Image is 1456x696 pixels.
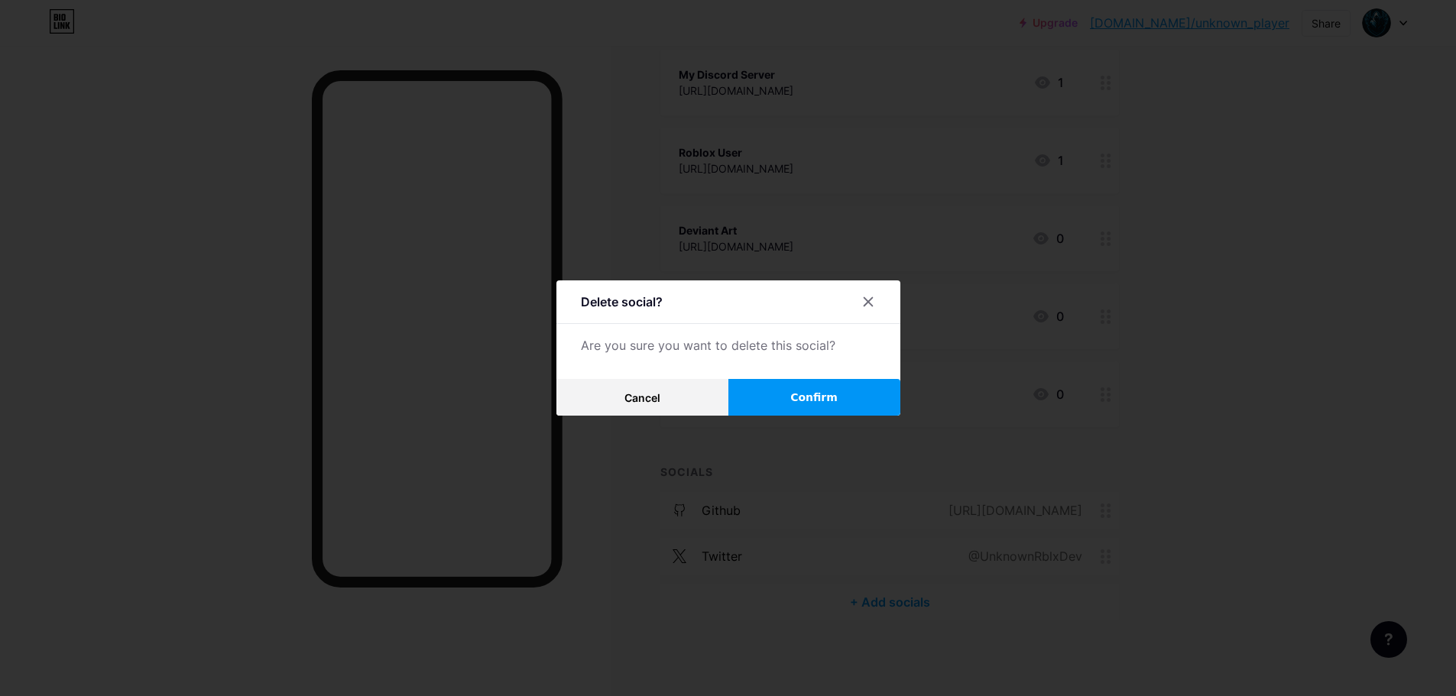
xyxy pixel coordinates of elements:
span: Confirm [790,390,838,406]
div: Are you sure you want to delete this social? [581,336,876,354]
div: Delete social? [581,293,663,311]
span: Cancel [624,391,660,404]
button: Cancel [556,379,728,416]
button: Confirm [728,379,900,416]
